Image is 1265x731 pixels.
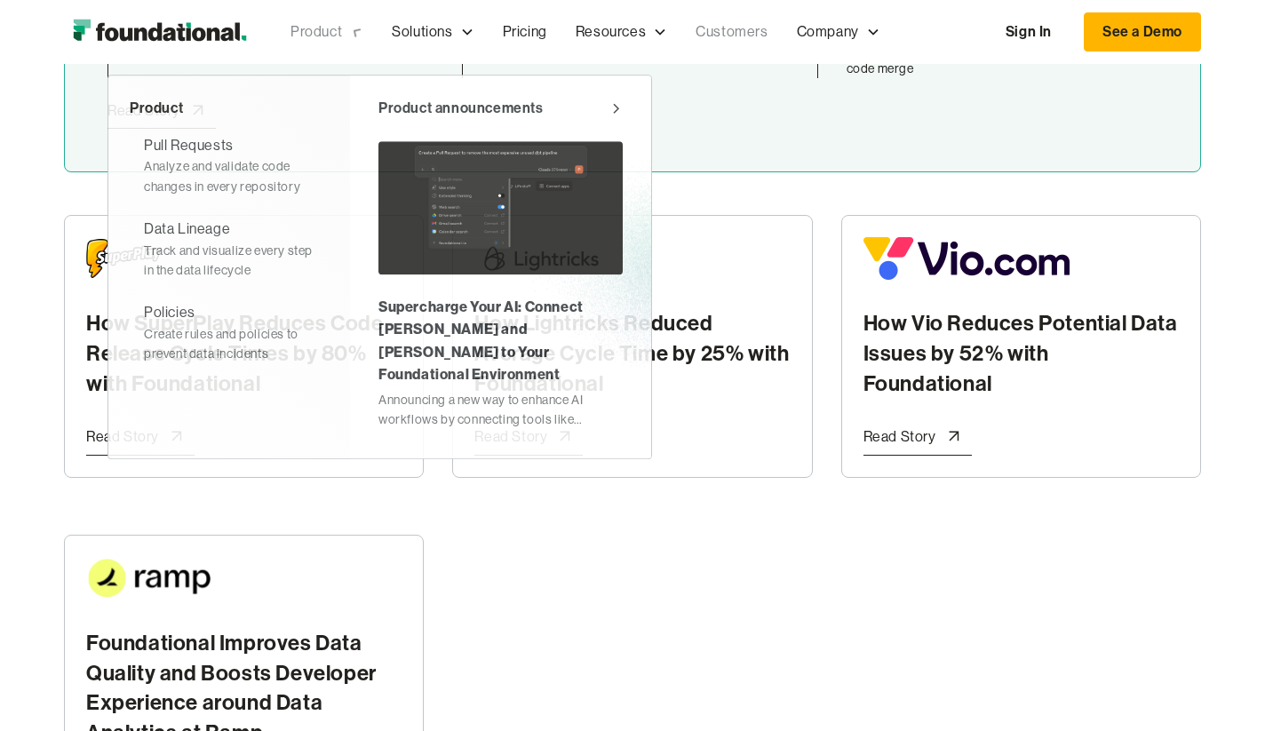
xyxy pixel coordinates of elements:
[561,3,681,61] div: Resources
[378,390,623,430] div: Announcing a new way to enhance AI workflows by connecting tools like [PERSON_NAME] and [PERSON_N...
[144,156,314,196] div: Analyze and validate code changes in every repository
[130,294,329,370] a: PoliciesCreate rules and policies to prevent data incidents
[64,14,255,50] a: home
[86,308,402,398] h2: How SuperPlay Reduces Code Release Cycle Times by 80% with Foundational
[276,3,378,61] div: Product
[64,215,424,478] a: How SuperPlay Reduces Code Release Cycle Times by 80% with FoundationalRead Story
[378,97,544,120] div: Product announcements
[144,134,234,157] div: Pull Requests
[378,3,488,61] div: Solutions
[1176,646,1265,731] iframe: Chat Widget
[107,75,652,459] nav: Product
[290,20,342,44] div: Product
[392,20,452,44] div: Solutions
[144,241,314,281] div: Track and visualize every step in the data lifecycle
[378,134,623,437] a: Supercharge Your AI: Connect [PERSON_NAME] and [PERSON_NAME] to Your Foundational EnvironmentAnno...
[863,425,936,449] div: Read Story
[64,14,255,50] img: Foundational Logo
[130,97,329,120] div: Product
[576,20,646,44] div: Resources
[144,324,314,364] div: Create rules and policies to prevent data incidents
[988,13,1070,51] a: Sign In
[144,218,230,241] div: Data Lineage
[130,127,329,203] a: Pull RequestsAnalyze and validate code changes in every repository
[841,215,1201,478] a: How Vio Reduces Potential Data Issues by 52% with FoundationalRead Story
[1084,12,1201,52] a: See a Demo
[378,296,623,386] div: Supercharge Your AI: Connect [PERSON_NAME] and [PERSON_NAME] to Your Foundational Environment
[489,3,561,61] a: Pricing
[378,97,623,120] a: Product announcements
[681,3,782,61] a: Customers
[797,20,859,44] div: Company
[144,301,195,324] div: Policies
[783,3,895,61] div: Company
[863,308,1179,398] h2: How Vio Reduces Potential Data Issues by 52% with Foundational
[86,425,159,449] div: Read Story
[130,211,329,287] a: Data LineageTrack and visualize every step in the data lifecycle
